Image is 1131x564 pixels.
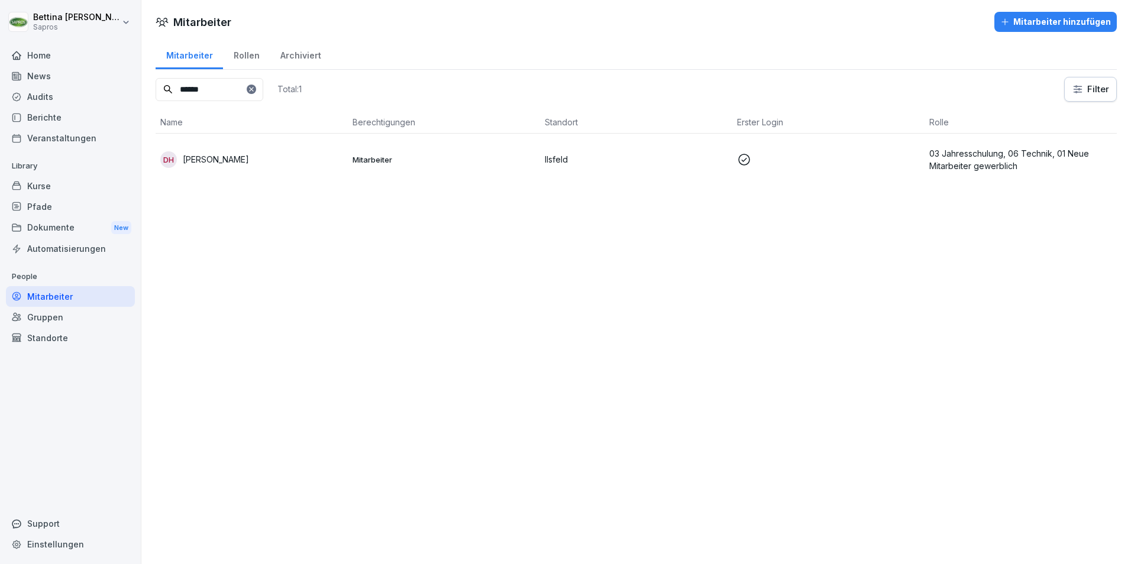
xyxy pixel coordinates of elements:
th: Standort [540,111,732,134]
div: DH [160,151,177,168]
th: Rolle [925,111,1117,134]
h1: Mitarbeiter [173,14,231,30]
th: Berechtigungen [348,111,540,134]
a: Automatisierungen [6,238,135,259]
p: Sapros [33,23,119,31]
a: DokumenteNew [6,217,135,239]
p: People [6,267,135,286]
div: Support [6,513,135,534]
p: Ilsfeld [545,153,728,166]
a: Veranstaltungen [6,128,135,148]
a: Home [6,45,135,66]
th: Erster Login [732,111,925,134]
div: Dokumente [6,217,135,239]
button: Mitarbeiter hinzufügen [994,12,1117,32]
a: Rollen [223,39,270,69]
p: Library [6,157,135,176]
a: Mitarbeiter [156,39,223,69]
a: Archiviert [270,39,331,69]
div: Mitarbeiter hinzufügen [1000,15,1111,28]
a: Standorte [6,328,135,348]
a: Berichte [6,107,135,128]
a: Kurse [6,176,135,196]
a: Einstellungen [6,534,135,555]
a: Pfade [6,196,135,217]
a: Gruppen [6,307,135,328]
a: Mitarbeiter [6,286,135,307]
a: News [6,66,135,86]
button: Filter [1065,77,1116,101]
p: Total: 1 [277,83,302,95]
p: 03 Jahresschulung, 06 Technik, 01 Neue Mitarbeiter gewerblich [929,147,1112,172]
div: Filter [1072,83,1109,95]
p: Mitarbeiter [353,154,535,165]
p: [PERSON_NAME] [183,153,249,166]
th: Name [156,111,348,134]
a: Audits [6,86,135,107]
div: New [111,221,131,235]
p: Bettina [PERSON_NAME] [33,12,119,22]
